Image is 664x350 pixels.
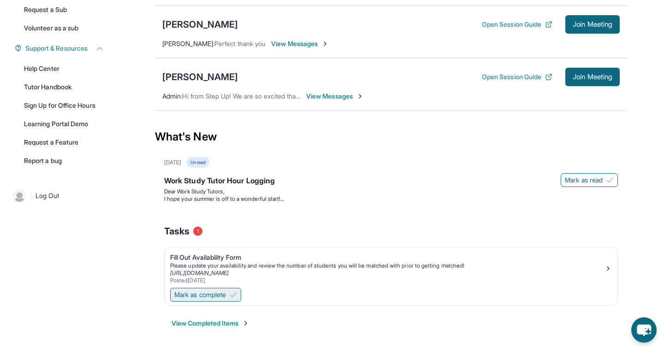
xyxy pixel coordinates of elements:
span: Join Meeting [573,74,612,80]
a: Fill Out Availability FormPlease update your availability and review the number of students you w... [165,247,617,286]
span: I hope your summer is off to a wonderful start! [164,195,284,202]
img: Mark as complete [230,291,237,298]
button: Join Meeting [565,15,620,34]
a: Learning Portal Demo [18,116,109,132]
span: Support & Resources [25,44,88,53]
a: Help Center [18,60,109,77]
img: user-img [13,189,26,202]
a: Request a Sub [18,1,109,18]
a: Sign Up for Office Hours [18,97,109,114]
div: What's New [155,117,627,157]
span: Mark as complete [174,290,226,299]
button: Open Session Guide [482,20,552,29]
button: Mark as read [561,173,618,187]
div: Please update your availability and review the number of students you will be matched with prior ... [170,262,605,269]
button: chat-button [631,317,657,343]
span: Tasks [164,225,190,238]
button: Mark as complete [170,288,241,302]
span: Perfect thank you [214,40,266,47]
a: Request a Feature [18,134,109,151]
img: Chevron-Right [321,40,329,47]
div: Posted [DATE] [170,277,605,284]
button: Open Session Guide [482,72,552,82]
span: Admin : [162,92,182,100]
button: Join Meeting [565,68,620,86]
div: [DATE] [164,159,181,166]
span: Mark as read [565,175,603,185]
div: Unread [187,157,209,168]
span: View Messages [271,39,329,48]
a: |Log Out [9,186,109,206]
span: | [30,190,32,201]
img: Mark as read [606,176,614,184]
div: [PERSON_NAME] [162,18,238,31]
button: Support & Resources [22,44,103,53]
a: Report a bug [18,152,109,169]
span: Log Out [36,191,59,200]
div: Work Study Tutor Hour Logging [164,175,618,188]
div: [PERSON_NAME] [162,70,238,83]
span: View Messages [306,92,364,101]
span: 1 [193,227,202,236]
span: Dear Work Study Tutors, [164,188,225,195]
a: [URL][DOMAIN_NAME] [170,269,229,276]
button: View Completed Items [172,319,249,328]
img: Chevron-Right [356,93,364,100]
div: Fill Out Availability Form [170,253,605,262]
span: [PERSON_NAME] : [162,40,214,47]
span: Join Meeting [573,22,612,27]
a: Tutor Handbook [18,79,109,95]
a: Volunteer as a sub [18,20,109,36]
